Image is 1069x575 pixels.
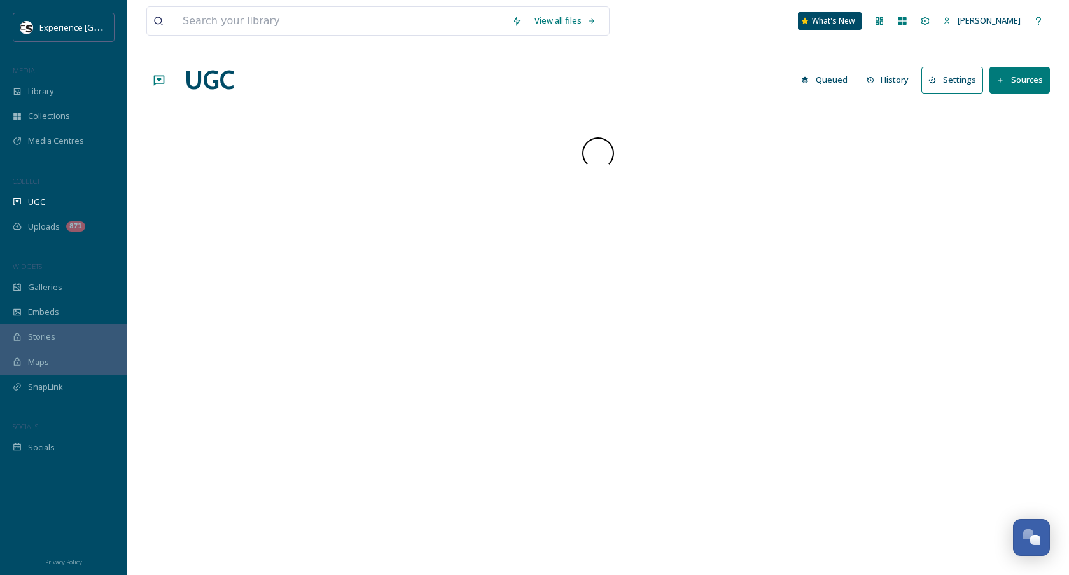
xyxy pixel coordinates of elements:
a: UGC [185,61,234,99]
button: History [860,67,916,92]
span: Uploads [28,221,60,233]
span: Galleries [28,281,62,293]
span: Media Centres [28,135,84,147]
button: Sources [989,67,1050,93]
span: Embeds [28,306,59,318]
button: Queued [795,67,854,92]
a: [PERSON_NAME] [937,8,1027,33]
button: Settings [921,67,983,93]
span: COLLECT [13,176,40,186]
a: Privacy Policy [45,553,82,569]
span: [PERSON_NAME] [958,15,1021,26]
a: What's New [798,12,862,30]
a: Queued [795,67,860,92]
a: View all files [528,8,603,33]
span: Library [28,85,53,97]
a: Settings [921,67,989,93]
input: Search your library [176,7,505,35]
span: Socials [28,441,55,454]
button: Open Chat [1013,519,1050,556]
div: 871 [66,221,85,232]
span: MEDIA [13,66,35,75]
span: Maps [28,356,49,368]
span: Stories [28,331,55,343]
img: WSCC%20ES%20Socials%20Icon%20-%20Secondary%20-%20Black.jpg [20,21,33,34]
span: WIDGETS [13,261,42,271]
span: Collections [28,110,70,122]
span: SnapLink [28,381,63,393]
span: Experience [GEOGRAPHIC_DATA] [39,21,165,33]
span: UGC [28,196,45,208]
a: History [860,67,922,92]
span: SOCIALS [13,422,38,431]
span: Privacy Policy [45,558,82,566]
